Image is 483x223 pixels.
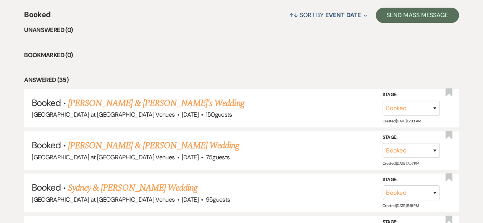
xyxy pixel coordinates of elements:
[383,91,440,99] label: Stage:
[24,50,459,60] li: Bookmarked (0)
[383,176,440,184] label: Stage:
[286,5,370,25] button: Sort By Event Date
[24,25,459,35] li: Unanswered (0)
[24,9,50,25] span: Booked
[376,8,459,23] button: Send Mass Message
[182,153,199,161] span: [DATE]
[325,11,361,19] span: Event Date
[32,139,61,151] span: Booked
[68,139,239,152] a: [PERSON_NAME] & [PERSON_NAME] Wedding
[383,119,421,124] span: Created: [DATE] 12:33 AM
[205,111,232,119] span: 150 guests
[68,181,197,195] a: Sydney & [PERSON_NAME] Wedding
[182,111,199,119] span: [DATE]
[383,133,440,142] label: Stage:
[289,11,298,19] span: ↑↓
[68,96,244,110] a: [PERSON_NAME] & [PERSON_NAME]'s Wedding
[32,153,174,161] span: [GEOGRAPHIC_DATA] at [GEOGRAPHIC_DATA] Venues
[205,153,229,161] span: 75 guests
[32,181,61,193] span: Booked
[32,196,174,204] span: [GEOGRAPHIC_DATA] at [GEOGRAPHIC_DATA] Venues
[32,97,61,109] span: Booked
[182,196,199,204] span: [DATE]
[32,111,174,119] span: [GEOGRAPHIC_DATA] at [GEOGRAPHIC_DATA] Venues
[383,161,419,166] span: Created: [DATE] 7:57 PM
[383,203,418,208] span: Created: [DATE] 5:18 PM
[205,196,230,204] span: 95 guests
[24,75,459,85] li: Answered (35)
